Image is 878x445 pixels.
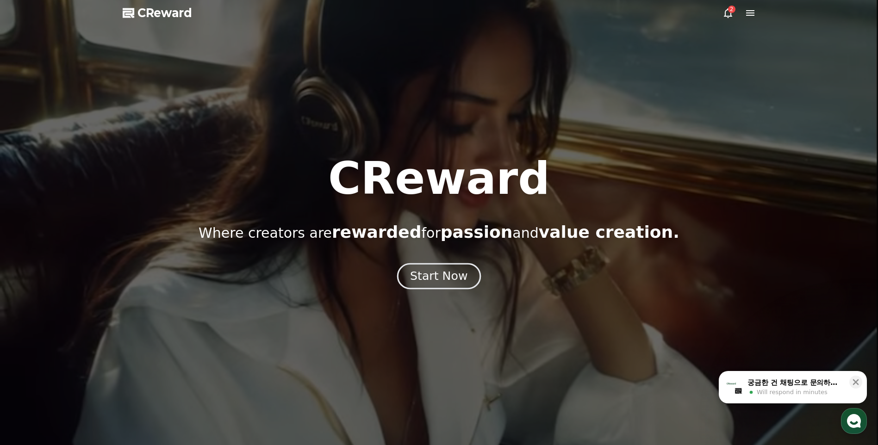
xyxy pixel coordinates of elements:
span: Messages [77,308,104,315]
a: 2 [722,7,734,19]
a: Messages [61,293,119,316]
span: rewarded [332,222,421,241]
span: CReward [137,6,192,20]
p: Where creators are for and [199,223,679,241]
div: Start Now [410,268,467,284]
span: Home [24,307,40,315]
a: Start Now [399,273,479,282]
a: CReward [123,6,192,20]
a: Settings [119,293,178,316]
div: 2 [728,6,735,13]
button: Start Now [397,263,481,290]
a: Home [3,293,61,316]
span: passion [441,222,513,241]
h1: CReward [328,156,550,201]
span: value creation. [539,222,679,241]
span: Settings [137,307,160,315]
